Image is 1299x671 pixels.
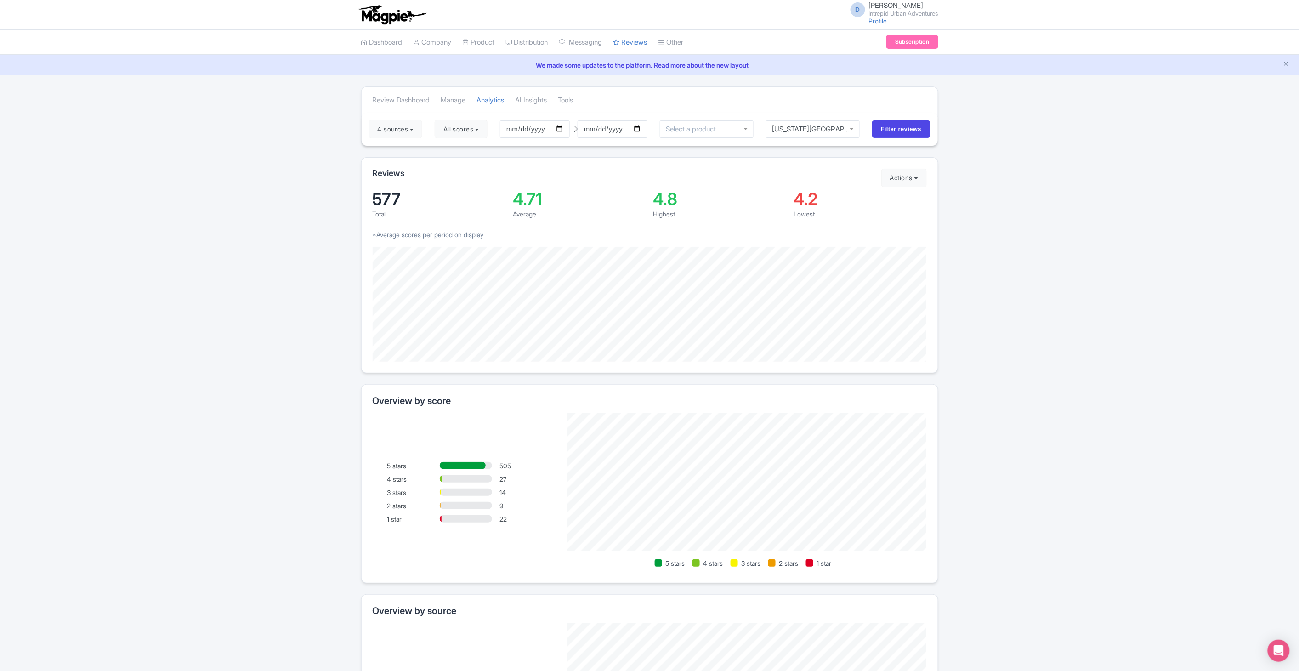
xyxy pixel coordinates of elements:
a: AI Insights [516,88,547,113]
div: 14 [499,488,552,497]
div: Open Intercom Messenger [1268,640,1290,662]
a: Distribution [506,30,548,55]
span: 5 stars [666,558,685,568]
div: 4 stars [387,474,440,484]
h2: Overview by score [373,396,927,406]
div: 577 [373,191,506,207]
a: Analytics [477,88,505,113]
img: logo-ab69f6fb50320c5b225c76a69d11143b.png [357,5,428,25]
p: *Average scores per period on display [373,230,927,239]
a: Dashboard [361,30,403,55]
button: 4 sources [369,120,422,138]
div: 5 stars [387,461,440,471]
a: Profile [869,17,887,25]
input: Select a product [666,125,717,133]
a: D [PERSON_NAME] Intrepid Urban Adventures [845,2,938,17]
a: Product [463,30,495,55]
div: Lowest [794,209,927,219]
button: Actions [881,169,927,187]
a: Tools [558,88,573,113]
a: Reviews [613,30,647,55]
a: Other [658,30,684,55]
span: D [851,2,865,17]
a: Manage [441,88,466,113]
div: Highest [653,209,787,219]
a: Company [414,30,452,55]
div: 4.2 [794,191,927,207]
span: 3 stars [742,558,761,568]
h2: Reviews [373,169,405,178]
small: Intrepid Urban Adventures [869,11,938,17]
div: 505 [499,461,552,471]
h2: Overview by source [373,606,927,616]
div: [US_STATE][GEOGRAPHIC_DATA] [772,125,854,133]
div: Total [373,209,506,219]
div: 27 [499,474,552,484]
div: 2 stars [387,501,440,511]
div: 4.71 [513,191,646,207]
a: We made some updates to the platform. Read more about the new layout [6,60,1293,70]
div: 1 star [387,514,440,524]
div: 9 [499,501,552,511]
a: Messaging [559,30,602,55]
span: [PERSON_NAME] [869,1,924,10]
input: Filter reviews [872,120,930,138]
a: Subscription [886,35,938,49]
div: 3 stars [387,488,440,497]
div: Average [513,209,646,219]
a: Review Dashboard [373,88,430,113]
div: 4.8 [653,191,787,207]
span: 1 star [817,558,832,568]
span: 4 stars [703,558,723,568]
button: All scores [435,120,488,138]
button: Close announcement [1283,59,1290,70]
div: 22 [499,514,552,524]
span: 2 stars [779,558,799,568]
